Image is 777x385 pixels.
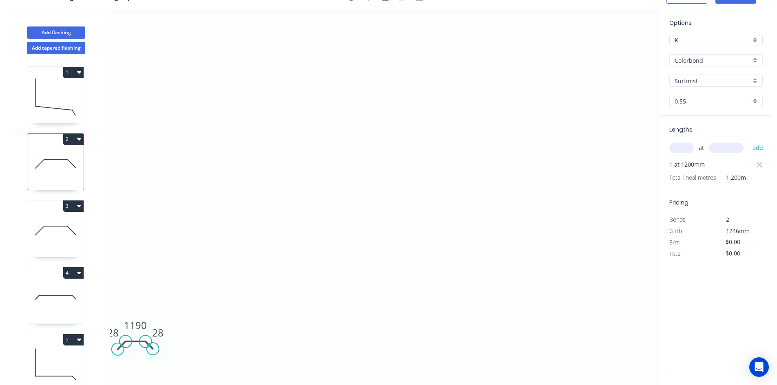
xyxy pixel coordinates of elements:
[669,172,716,183] span: Total lineal metres
[669,19,692,27] span: Options
[669,125,693,134] span: Lengths
[748,141,768,155] button: add
[669,216,686,223] span: Bends
[63,134,84,145] button: 2
[675,77,751,85] input: Colour
[63,67,84,78] button: 1
[110,10,661,370] svg: 0
[63,267,84,279] button: 4
[669,159,705,170] span: 1 at 1200mm
[669,238,680,246] span: $/m
[63,200,84,212] button: 3
[63,334,84,345] button: 5
[726,227,750,235] span: 1246mm
[124,319,147,332] tspan: 1190
[669,198,688,207] span: Pricing
[675,97,751,106] input: Thickness
[669,250,682,257] span: Total
[27,26,85,39] button: Add flashing
[699,142,704,154] span: at
[152,326,164,339] tspan: 28
[716,172,746,183] span: 1.200m
[107,326,119,339] tspan: 28
[675,56,751,65] input: Material
[27,42,85,54] button: Add tapered flashing
[726,216,729,223] span: 2
[675,36,751,44] input: Price level
[749,357,769,377] div: Open Intercom Messenger
[669,227,682,235] span: Girth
